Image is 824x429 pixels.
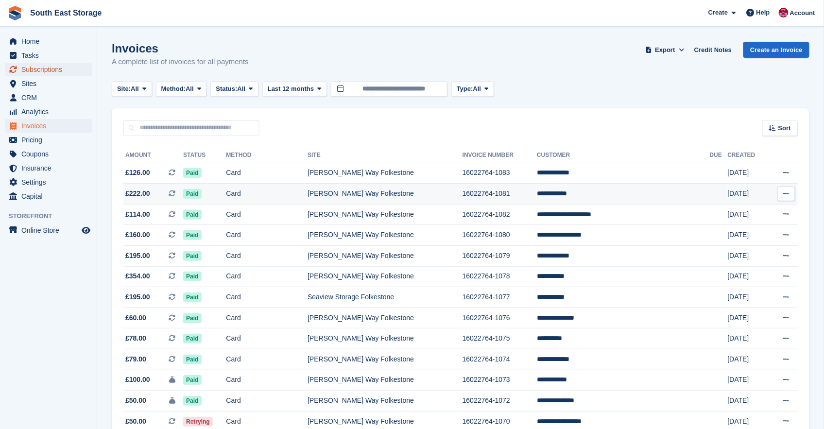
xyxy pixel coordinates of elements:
td: 16022764-1077 [463,287,537,308]
span: Type: [457,84,473,94]
button: Last 12 months [262,81,327,97]
td: [DATE] [728,370,768,391]
td: [PERSON_NAME] Way Folkestone [308,266,463,287]
span: Pricing [21,133,80,147]
span: Retrying [183,417,213,427]
span: Paid [183,292,201,302]
td: [DATE] [728,225,768,246]
span: Paid [183,189,201,199]
a: menu [5,161,92,175]
span: Paid [183,375,201,385]
a: menu [5,189,92,203]
span: Create [708,8,728,17]
a: menu [5,223,92,237]
span: Settings [21,175,80,189]
th: Site [308,148,463,163]
td: Card [226,204,308,225]
th: Invoice Number [463,148,537,163]
span: £78.00 [125,333,146,343]
button: Site: All [112,81,152,97]
span: £126.00 [125,168,150,178]
span: CRM [21,91,80,104]
td: Card [226,163,308,184]
td: Card [226,266,308,287]
a: menu [5,63,92,76]
span: Sites [21,77,80,90]
td: [DATE] [728,287,768,308]
td: [PERSON_NAME] Way Folkestone [308,163,463,184]
td: [PERSON_NAME] Way Folkestone [308,225,463,246]
span: £60.00 [125,313,146,323]
span: All [238,84,246,94]
td: [PERSON_NAME] Way Folkestone [308,184,463,205]
td: [DATE] [728,204,768,225]
a: Create an Invoice [743,42,809,58]
span: Analytics [21,105,80,119]
p: A complete list of invoices for all payments [112,56,249,68]
td: 16022764-1074 [463,349,537,370]
td: Card [226,349,308,370]
td: [DATE] [728,308,768,328]
a: menu [5,105,92,119]
td: [PERSON_NAME] Way Folkestone [308,328,463,349]
span: Paid [183,396,201,406]
span: All [131,84,139,94]
a: Credit Notes [690,42,736,58]
span: Paid [183,355,201,364]
a: menu [5,91,92,104]
span: Storefront [9,211,97,221]
span: Sort [778,123,791,133]
td: 16022764-1072 [463,391,537,412]
span: Subscriptions [21,63,80,76]
td: [DATE] [728,184,768,205]
td: 16022764-1082 [463,204,537,225]
span: Paid [183,272,201,281]
td: Card [226,287,308,308]
th: Method [226,148,308,163]
a: menu [5,147,92,161]
th: Due [710,148,728,163]
th: Amount [123,148,183,163]
span: £114.00 [125,209,150,220]
td: [PERSON_NAME] Way Folkestone [308,308,463,328]
td: [PERSON_NAME] Way Folkestone [308,370,463,391]
td: 16022764-1081 [463,184,537,205]
span: £222.00 [125,189,150,199]
button: Type: All [451,81,494,97]
span: £50.00 [125,416,146,427]
th: Customer [537,148,710,163]
button: Export [644,42,687,58]
a: menu [5,119,92,133]
td: Card [226,370,308,391]
span: Paid [183,210,201,220]
span: Home [21,34,80,48]
span: Last 12 months [268,84,314,94]
td: [PERSON_NAME] Way Folkestone [308,391,463,412]
td: Seaview Storage Folkestone [308,287,463,308]
td: [PERSON_NAME] Way Folkestone [308,246,463,267]
span: £79.00 [125,354,146,364]
td: Card [226,391,308,412]
span: Paid [183,334,201,343]
td: [DATE] [728,391,768,412]
span: £100.00 [125,375,150,385]
span: Invoices [21,119,80,133]
td: Card [226,184,308,205]
h1: Invoices [112,42,249,55]
th: Status [183,148,226,163]
td: Card [226,308,308,328]
td: [DATE] [728,246,768,267]
span: Online Store [21,223,80,237]
td: 16022764-1079 [463,246,537,267]
td: 16022764-1078 [463,266,537,287]
td: Card [226,225,308,246]
span: £354.00 [125,271,150,281]
td: Card [226,246,308,267]
td: 16022764-1083 [463,163,537,184]
img: Roger Norris [779,8,789,17]
span: All [473,84,481,94]
span: Paid [183,313,201,323]
td: [DATE] [728,328,768,349]
span: Capital [21,189,80,203]
span: £195.00 [125,251,150,261]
